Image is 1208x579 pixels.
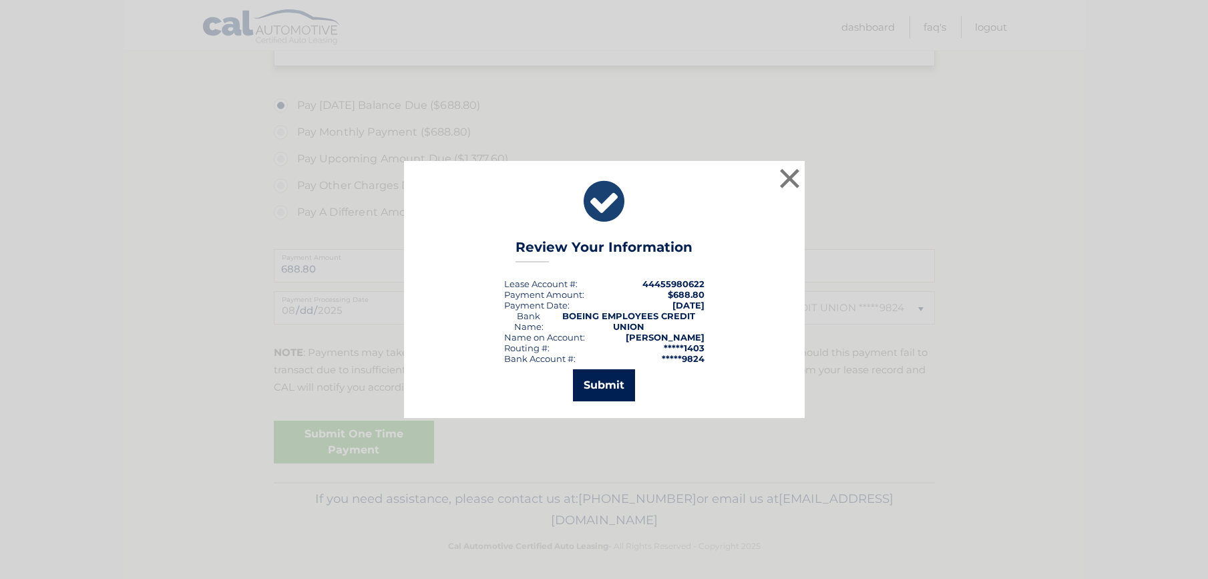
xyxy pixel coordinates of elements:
div: Bank Name: [504,311,554,332]
span: Payment Date [504,300,568,311]
button: × [777,165,803,192]
div: Name on Account: [504,332,585,343]
h3: Review Your Information [516,239,692,262]
strong: BOEING EMPLOYEES CREDIT UNION [562,311,695,332]
strong: [PERSON_NAME] [626,332,704,343]
div: : [504,300,570,311]
div: Bank Account #: [504,353,576,364]
div: Routing #: [504,343,550,353]
span: [DATE] [672,300,704,311]
span: $688.80 [668,289,704,300]
button: Submit [573,369,635,401]
div: Payment Amount: [504,289,584,300]
strong: 44455980622 [642,278,704,289]
div: Lease Account #: [504,278,578,289]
